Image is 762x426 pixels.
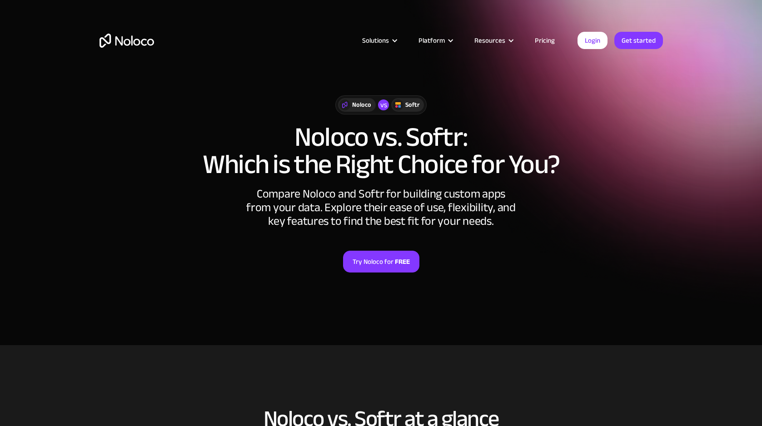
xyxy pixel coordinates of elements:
div: Softr [405,100,419,110]
div: Resources [474,35,505,46]
a: Try Noloco forFREE [343,251,419,272]
a: Pricing [523,35,566,46]
h1: Noloco vs. Softr: Which is the Right Choice for You? [100,124,663,178]
div: Solutions [362,35,389,46]
div: Compare Noloco and Softr for building custom apps from your data. Explore their ease of use, flex... [245,187,518,228]
div: Resources [463,35,523,46]
div: Noloco [352,100,371,110]
strong: FREE [395,256,410,267]
div: Solutions [351,35,407,46]
div: Platform [418,35,445,46]
a: Get started [614,32,663,49]
a: home [100,34,154,48]
a: Login [578,32,608,49]
div: Platform [407,35,463,46]
div: vs [378,99,389,110]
